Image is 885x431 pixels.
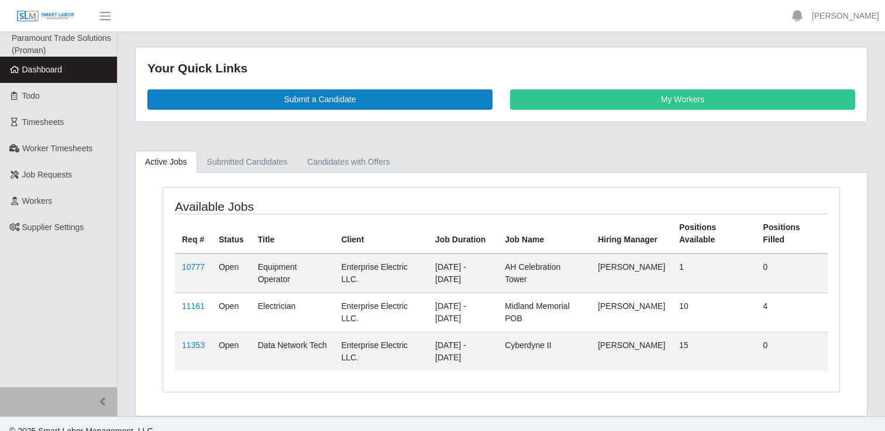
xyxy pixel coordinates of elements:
a: Submit a Candidate [147,89,493,110]
td: 1 [672,253,756,293]
a: My Workers [510,89,855,110]
a: 10777 [182,262,205,272]
td: 4 [756,293,828,332]
td: [PERSON_NAME] [591,253,672,293]
td: Electrician [251,293,335,332]
a: Active Jobs [135,151,197,173]
td: AH Celebration Tower [498,253,591,293]
th: Job Duration [428,214,498,253]
th: Job Name [498,214,591,253]
a: Candidates with Offers [297,151,400,173]
span: Todo [22,91,40,100]
a: Submitted Candidates [197,151,298,173]
td: Open [212,253,251,293]
td: 0 [756,332,828,371]
span: Workers [22,196,53,206]
a: [PERSON_NAME] [812,10,879,22]
th: Hiring Manager [591,214,672,253]
a: 11161 [182,301,205,311]
div: Your Quick Links [147,59,855,78]
td: Enterprise Electric LLC. [334,293,428,332]
td: Cyberdyne II [498,332,591,371]
span: Worker Timesheets [22,144,92,153]
td: Equipment Operator [251,253,335,293]
th: Positions Filled [756,214,828,253]
th: Req # [175,214,212,253]
span: Paramount Trade Solutions (Proman) [12,33,111,55]
span: Job Requests [22,170,73,179]
th: Title [251,214,335,253]
th: Positions Available [672,214,756,253]
td: [DATE] - [DATE] [428,293,498,332]
td: Open [212,332,251,371]
td: 15 [672,332,756,371]
th: Client [334,214,428,253]
th: Status [212,214,251,253]
td: [DATE] - [DATE] [428,253,498,293]
span: Timesheets [22,117,64,127]
h4: Available Jobs [175,199,437,214]
td: [PERSON_NAME] [591,332,672,371]
td: 10 [672,293,756,332]
td: 0 [756,253,828,293]
td: [DATE] - [DATE] [428,332,498,371]
td: Enterprise Electric LLC. [334,253,428,293]
td: [PERSON_NAME] [591,293,672,332]
td: Midland Memorial POB [498,293,591,332]
span: Supplier Settings [22,223,84,232]
a: 11353 [182,340,205,350]
span: Dashboard [22,65,63,74]
td: Data Network Tech [251,332,335,371]
td: Enterprise Electric LLC. [334,332,428,371]
td: Open [212,293,251,332]
img: SLM Logo [16,10,75,23]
